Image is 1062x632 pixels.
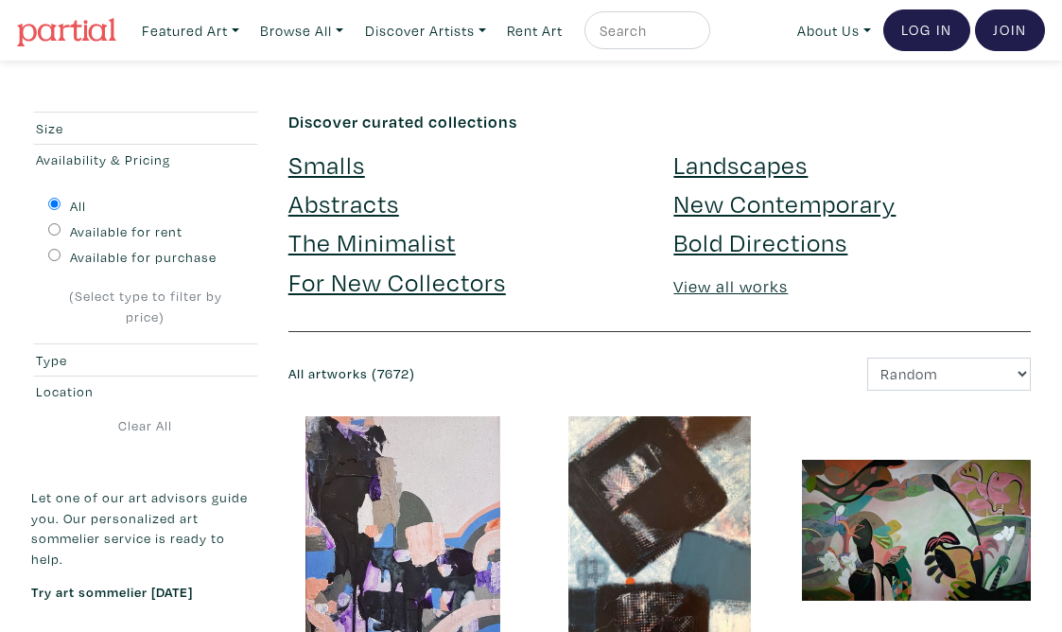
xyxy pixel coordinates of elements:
[673,148,808,181] a: Landscapes
[36,381,194,402] div: Location
[288,265,506,298] a: For New Collectors
[31,583,193,601] a: Try art sommelier [DATE]
[498,11,571,50] a: Rent Art
[31,145,260,176] button: Availability & Pricing
[673,225,847,258] a: Bold Directions
[288,148,365,181] a: Smalls
[31,487,260,569] p: Let one of our art advisors guide you. Our personalized art sommelier service is ready to help.
[598,19,692,43] input: Search
[70,196,86,217] label: All
[288,112,1031,132] h6: Discover curated collections
[288,186,399,219] a: Abstracts
[36,350,194,371] div: Type
[789,11,879,50] a: About Us
[288,225,456,258] a: The Minimalist
[36,149,194,170] div: Availability & Pricing
[31,377,260,408] button: Location
[288,366,646,382] h6: All artworks (7672)
[31,415,260,436] a: Clear All
[70,221,183,242] label: Available for rent
[975,9,1045,51] a: Join
[70,247,217,268] label: Available for purchase
[48,286,243,326] div: (Select type to filter by price)
[252,11,352,50] a: Browse All
[36,118,194,139] div: Size
[357,11,495,50] a: Discover Artists
[673,186,896,219] a: New Contemporary
[31,113,260,144] button: Size
[883,9,970,51] a: Log In
[133,11,248,50] a: Featured Art
[673,275,788,297] a: View all works
[31,344,260,376] button: Type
